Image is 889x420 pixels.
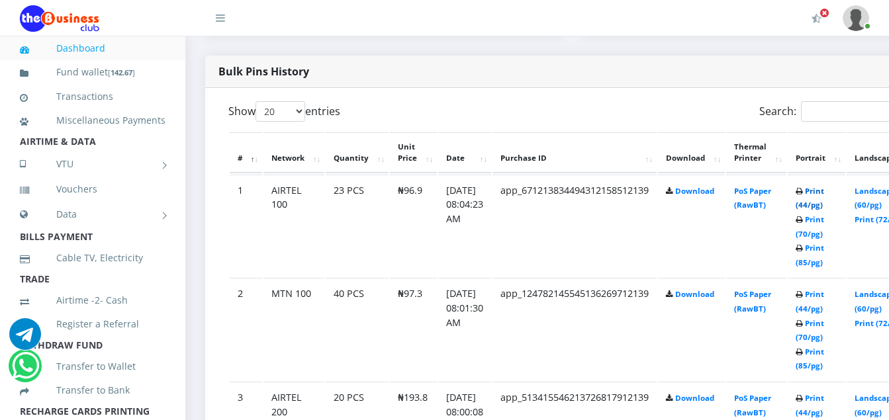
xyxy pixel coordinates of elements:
[796,347,824,371] a: Print (85/pg)
[12,360,39,382] a: Chat for support
[20,57,165,88] a: Fund wallet[142.67]
[326,175,389,277] td: 23 PCS
[20,147,165,181] a: VTU
[726,132,786,173] th: Thermal Printer: activate to sort column ascending
[263,132,324,173] th: Network: activate to sort column ascending
[796,289,824,314] a: Print (44/pg)
[263,175,324,277] td: AIRTEL 100
[734,186,771,210] a: PoS Paper (RawBT)
[218,64,309,79] strong: Bulk Pins History
[796,243,824,267] a: Print (85/pg)
[390,175,437,277] td: ₦96.9
[819,8,829,18] span: Activate Your Membership
[20,285,165,315] a: Airtime -2- Cash
[734,393,771,417] a: PoS Paper (RawBT)
[796,186,824,210] a: Print (44/pg)
[9,328,41,350] a: Chat for support
[108,67,135,77] small: [ ]
[390,132,437,173] th: Unit Price: activate to sort column ascending
[20,351,165,382] a: Transfer to Wallet
[675,186,714,196] a: Download
[111,67,132,77] b: 142.67
[812,13,821,24] i: Activate Your Membership
[20,174,165,204] a: Vouchers
[20,243,165,273] a: Cable TV, Electricity
[390,278,437,380] td: ₦97.3
[20,33,165,63] a: Dashboard
[20,375,165,405] a: Transfer to Bank
[20,5,99,32] img: Logo
[20,81,165,112] a: Transactions
[438,132,491,173] th: Date: activate to sort column ascending
[843,5,869,31] img: User
[796,393,824,417] a: Print (44/pg)
[228,101,340,122] label: Show entries
[230,175,262,277] td: 1
[492,132,657,173] th: Purchase ID: activate to sort column ascending
[20,105,165,136] a: Miscellaneous Payments
[796,318,824,343] a: Print (70/pg)
[256,101,305,122] select: Showentries
[734,289,771,314] a: PoS Paper (RawBT)
[230,278,262,380] td: 2
[492,175,657,277] td: app_671213834494312158512139
[326,132,389,173] th: Quantity: activate to sort column ascending
[788,132,845,173] th: Portrait: activate to sort column ascending
[438,278,491,380] td: [DATE] 08:01:30 AM
[675,393,714,403] a: Download
[438,175,491,277] td: [DATE] 08:04:23 AM
[263,278,324,380] td: MTN 100
[20,198,165,231] a: Data
[796,214,824,239] a: Print (70/pg)
[658,132,725,173] th: Download: activate to sort column ascending
[492,278,657,380] td: app_124782145545136269712139
[326,278,389,380] td: 40 PCS
[20,309,165,339] a: Register a Referral
[675,289,714,299] a: Download
[230,132,262,173] th: #: activate to sort column descending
